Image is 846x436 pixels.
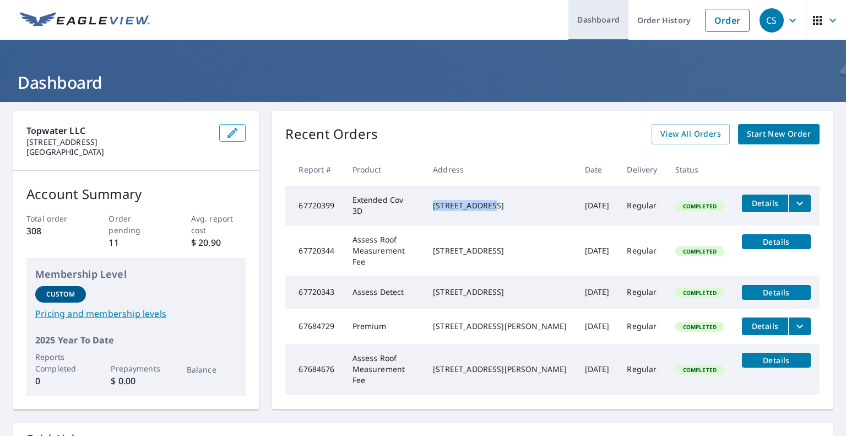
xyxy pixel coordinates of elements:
[749,236,804,247] span: Details
[109,213,164,236] p: Order pending
[666,153,733,186] th: Status
[344,309,425,344] td: Premium
[618,186,666,225] td: Regular
[46,289,75,299] p: Custom
[35,333,237,347] p: 2025 Year To Date
[760,8,784,33] div: CS
[618,225,666,276] td: Regular
[26,147,210,157] p: [GEOGRAPHIC_DATA]
[35,351,86,374] p: Reports Completed
[26,137,210,147] p: [STREET_ADDRESS]
[788,317,811,335] button: filesDropdownBtn-67684729
[433,364,567,375] div: [STREET_ADDRESS][PERSON_NAME]
[576,309,619,344] td: [DATE]
[742,234,811,249] button: detailsBtn-67720344
[285,276,343,309] td: 67720343
[191,213,246,236] p: Avg. report cost
[742,353,811,368] button: detailsBtn-67684676
[344,344,425,395] td: Assess Roof Measurement Fee
[109,236,164,249] p: 11
[676,247,723,255] span: Completed
[747,127,811,141] span: Start New Order
[433,200,567,211] div: [STREET_ADDRESS]
[26,224,82,238] p: 308
[749,355,804,365] span: Details
[111,374,161,387] p: $ 0.00
[676,366,723,374] span: Completed
[285,153,343,186] th: Report #
[433,245,567,256] div: [STREET_ADDRESS]
[618,309,666,344] td: Regular
[618,153,666,186] th: Delivery
[742,195,788,212] button: detailsBtn-67720399
[344,225,425,276] td: Assess Roof Measurement Fee
[618,276,666,309] td: Regular
[576,153,619,186] th: Date
[576,186,619,225] td: [DATE]
[285,344,343,395] td: 67684676
[742,285,811,300] button: detailsBtn-67720343
[26,213,82,224] p: Total order
[35,374,86,387] p: 0
[676,323,723,331] span: Completed
[26,124,210,137] p: Topwater LLC
[344,186,425,225] td: Extended Cov 3D
[618,344,666,395] td: Regular
[676,289,723,297] span: Completed
[285,186,343,225] td: 67720399
[749,287,804,298] span: Details
[285,309,343,344] td: 67684729
[749,321,782,331] span: Details
[705,9,750,32] a: Order
[652,124,730,144] a: View All Orders
[660,127,721,141] span: View All Orders
[576,344,619,395] td: [DATE]
[424,153,576,186] th: Address
[285,124,378,144] p: Recent Orders
[26,184,246,204] p: Account Summary
[788,195,811,212] button: filesDropdownBtn-67720399
[191,236,246,249] p: $ 20.90
[749,198,782,208] span: Details
[35,307,237,320] a: Pricing and membership levels
[676,202,723,210] span: Completed
[344,276,425,309] td: Assess Detect
[576,225,619,276] td: [DATE]
[576,276,619,309] td: [DATE]
[285,225,343,276] td: 67720344
[433,321,567,332] div: [STREET_ADDRESS][PERSON_NAME]
[344,153,425,186] th: Product
[742,317,788,335] button: detailsBtn-67684729
[35,267,237,282] p: Membership Level
[187,364,237,375] p: Balance
[13,71,833,94] h1: Dashboard
[433,287,567,298] div: [STREET_ADDRESS]
[20,12,150,29] img: EV Logo
[738,124,820,144] a: Start New Order
[111,363,161,374] p: Prepayments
